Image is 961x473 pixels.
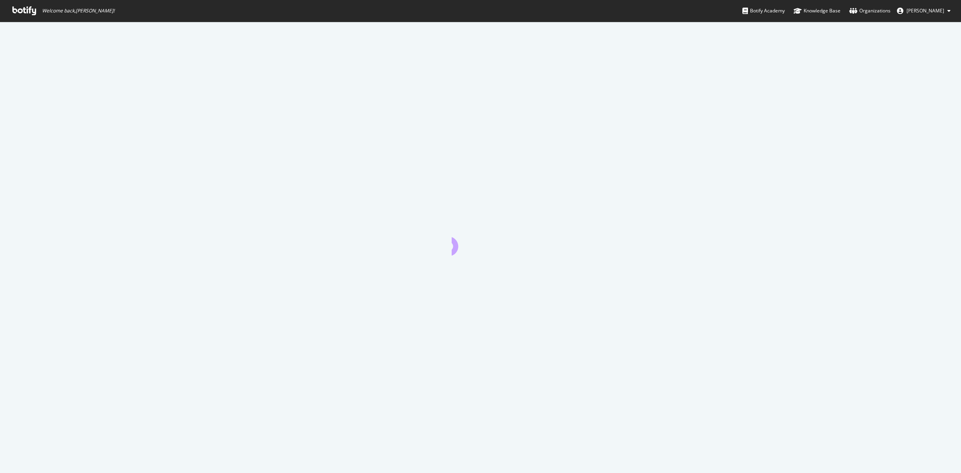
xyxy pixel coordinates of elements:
[742,7,785,15] div: Botify Academy
[849,7,891,15] div: Organizations
[891,4,957,17] button: [PERSON_NAME]
[907,7,944,14] span: Zubair Kakuji
[794,7,840,15] div: Knowledge Base
[452,227,509,256] div: animation
[42,8,115,14] span: Welcome back, [PERSON_NAME] !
